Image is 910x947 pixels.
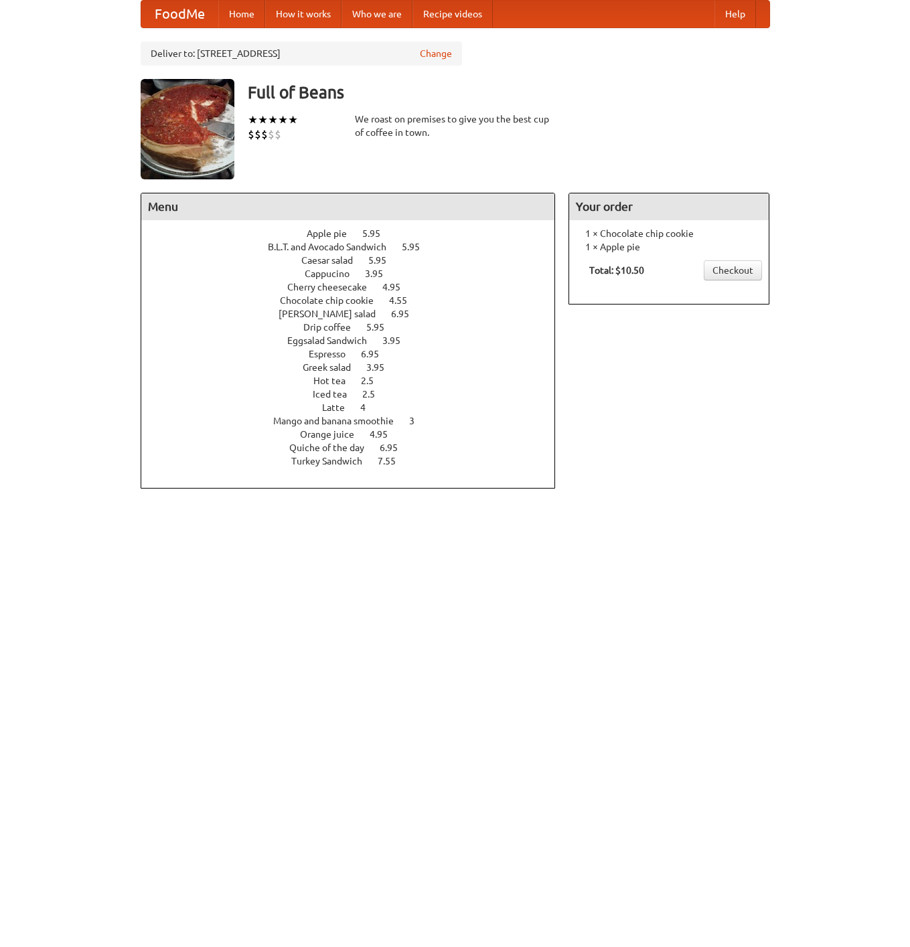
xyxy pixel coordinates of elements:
[303,362,364,373] span: Greek salad
[280,295,387,306] span: Chocolate chip cookie
[360,402,379,413] span: 4
[305,268,408,279] a: Cappucino 3.95
[313,389,400,400] a: Iced tea 2.5
[289,442,378,453] span: Quiche of the day
[141,1,218,27] a: FoodMe
[279,309,434,319] a: [PERSON_NAME] salad 6.95
[322,402,390,413] a: Latte 4
[305,268,363,279] span: Cappucino
[301,255,411,266] a: Caesar salad 5.95
[300,429,412,440] a: Orange juice 4.95
[287,282,380,292] span: Cherry cheesecake
[291,456,421,466] a: Turkey Sandwich 7.55
[261,127,268,142] li: $
[287,335,425,346] a: Eggsalad Sandwich 3.95
[265,1,342,27] a: How it works
[382,282,414,292] span: 4.95
[420,47,452,60] a: Change
[389,295,421,306] span: 4.55
[576,227,762,240] li: 1 × Chocolate chip cookie
[303,322,364,333] span: Drip coffee
[355,112,556,139] div: We roast on premises to give you the best cup of coffee in town.
[370,429,401,440] span: 4.95
[141,79,234,179] img: angular.jpg
[273,416,439,426] a: Mango and banana smoothie 3
[258,112,268,127] li: ★
[280,295,432,306] a: Chocolate chip cookie 4.55
[141,193,555,220] h4: Menu
[362,228,394,239] span: 5.95
[309,349,359,359] span: Espresso
[380,442,411,453] span: 6.95
[313,375,359,386] span: Hot tea
[273,416,407,426] span: Mango and banana smoothie
[342,1,412,27] a: Who we are
[275,127,281,142] li: $
[307,228,360,239] span: Apple pie
[714,1,756,27] a: Help
[254,127,261,142] li: $
[576,240,762,254] li: 1 × Apple pie
[218,1,265,27] a: Home
[391,309,423,319] span: 6.95
[303,322,409,333] a: Drip coffee 5.95
[279,309,389,319] span: [PERSON_NAME] salad
[268,242,400,252] span: B.L.T. and Avocado Sandwich
[313,375,398,386] a: Hot tea 2.5
[287,282,425,292] a: Cherry cheesecake 4.95
[366,362,398,373] span: 3.95
[291,456,376,466] span: Turkey Sandwich
[268,242,445,252] a: B.L.T. and Avocado Sandwich 5.95
[322,402,358,413] span: Latte
[303,362,409,373] a: Greek salad 3.95
[141,41,462,66] div: Deliver to: [STREET_ADDRESS]
[307,228,405,239] a: Apple pie 5.95
[402,242,433,252] span: 5.95
[301,255,366,266] span: Caesar salad
[382,335,414,346] span: 3.95
[248,112,258,127] li: ★
[366,322,398,333] span: 5.95
[368,255,400,266] span: 5.95
[248,79,770,106] h3: Full of Beans
[409,416,428,426] span: 3
[300,429,368,440] span: Orange juice
[313,389,360,400] span: Iced tea
[289,442,423,453] a: Quiche of the day 6.95
[248,127,254,142] li: $
[268,127,275,142] li: $
[589,265,644,276] b: Total: $10.50
[412,1,493,27] a: Recipe videos
[288,112,298,127] li: ★
[362,389,388,400] span: 2.5
[569,193,769,220] h4: Your order
[361,349,392,359] span: 6.95
[361,375,387,386] span: 2.5
[309,349,404,359] a: Espresso 6.95
[287,335,380,346] span: Eggsalad Sandwich
[704,260,762,280] a: Checkout
[268,112,278,127] li: ★
[365,268,396,279] span: 3.95
[278,112,288,127] li: ★
[378,456,409,466] span: 7.55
